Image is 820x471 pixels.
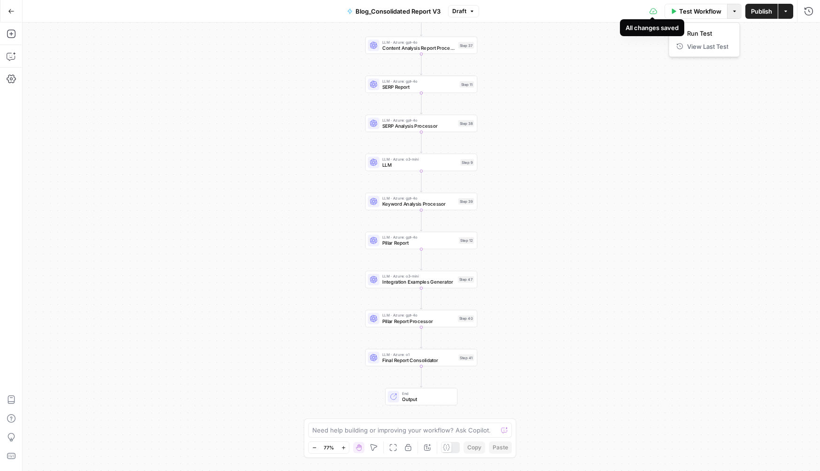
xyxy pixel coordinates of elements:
[460,81,474,88] div: Step 11
[467,443,481,452] span: Copy
[356,7,441,16] span: Blog_Consolidated Report V3
[489,441,512,454] button: Paste
[460,159,474,166] div: Step 9
[382,156,457,162] span: LLM · Azure: o3-mini
[420,210,423,231] g: Edge from step_39 to step_12
[458,355,474,361] div: Step 41
[458,42,474,49] div: Step 37
[382,39,455,45] span: LLM · Azure: gpt-4o
[365,349,478,366] div: LLM · Azure: o1Final Report ConsolidatorStep 41
[458,120,474,127] div: Step 38
[365,154,478,171] div: LLM · Azure: o3-miniLLMStep 9
[382,278,455,286] span: Integration Examples Generator
[458,198,474,205] div: Step 39
[382,78,457,84] span: LLM · Azure: gpt-4o
[420,15,423,36] g: Edge from start to step_37
[751,7,772,16] span: Publish
[382,351,456,357] span: LLM · Azure: o1
[420,327,423,348] g: Edge from step_40 to step_41
[420,132,423,153] g: Edge from step_38 to step_9
[420,249,423,270] g: Edge from step_12 to step_47
[459,237,474,244] div: Step 12
[382,44,455,51] span: Content Analysis Report Processor
[665,4,727,19] button: Test Workflow
[687,29,728,38] span: Run Test
[382,122,455,129] span: SERP Analysis Processor
[420,288,423,309] g: Edge from step_47 to step_40
[365,193,478,210] div: LLM · Azure: gpt-4oKeyword Analysis ProcessorStep 39
[324,444,334,451] span: 77%
[365,115,478,132] div: LLM · Azure: gpt-4oSERP Analysis ProcessorStep 38
[493,443,508,452] span: Paste
[382,234,456,240] span: LLM · Azure: gpt-4o
[402,395,451,402] span: Output
[679,7,721,16] span: Test Workflow
[382,356,456,363] span: Final Report Consolidator
[687,42,728,51] span: View Last Test
[382,195,455,201] span: LLM · Azure: gpt-4o
[382,273,455,279] span: LLM · Azure: o3-mini
[382,83,457,90] span: SERP Report
[448,5,479,17] button: Draft
[341,4,446,19] button: Blog_Consolidated Report V3
[382,162,457,169] span: LLM
[365,310,478,327] div: LLM · Azure: gpt-4oPillar Report ProcessorStep 40
[464,441,485,454] button: Copy
[458,315,474,322] div: Step 40
[365,37,478,54] div: LLM · Azure: gpt-4oContent Analysis Report ProcessorStep 37
[365,388,478,405] div: EndOutput
[365,76,478,93] div: LLM · Azure: gpt-4oSERP ReportStep 11
[452,7,466,15] span: Draft
[365,271,478,288] div: LLM · Azure: o3-miniIntegration Examples GeneratorStep 47
[420,171,423,192] g: Edge from step_9 to step_39
[745,4,778,19] button: Publish
[365,232,478,249] div: LLM · Azure: gpt-4oPillar ReportStep 12
[420,93,423,114] g: Edge from step_11 to step_38
[382,201,455,208] span: Keyword Analysis Processor
[402,390,451,396] span: End
[382,117,455,123] span: LLM · Azure: gpt-4o
[382,317,455,324] span: Pillar Report Processor
[458,276,474,283] div: Step 47
[420,366,423,387] g: Edge from step_41 to end
[382,239,456,247] span: Pillar Report
[382,312,455,318] span: LLM · Azure: gpt-4o
[420,54,423,75] g: Edge from step_37 to step_11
